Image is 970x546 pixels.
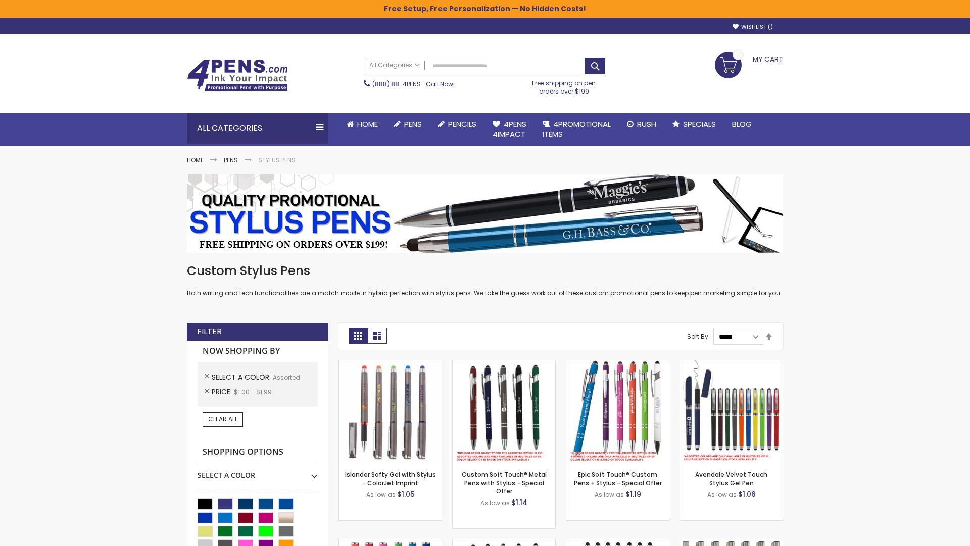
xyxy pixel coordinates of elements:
[493,119,526,140] span: 4Pens 4impact
[695,470,767,487] a: Avendale Velvet Touch Stylus Gel Pen
[372,80,455,88] span: - Call Now!
[198,463,318,480] div: Select A Color
[430,113,484,135] a: Pencils
[687,332,708,341] label: Sort By
[664,113,724,135] a: Specials
[386,113,430,135] a: Pens
[258,156,296,164] strong: Stylus Pens
[404,119,422,129] span: Pens
[187,156,204,164] a: Home
[733,23,773,31] a: Wishlist
[212,387,234,397] span: Price
[453,360,555,369] a: Custom Soft Touch® Metal Pens with Stylus-Assorted
[595,490,624,499] span: As low as
[273,373,300,382] span: Assorted
[453,360,555,463] img: Custom Soft Touch® Metal Pens with Stylus-Assorted
[511,497,527,508] span: $1.14
[369,61,420,69] span: All Categories
[345,470,436,487] a: Islander Softy Gel with Stylus - ColorJet Imprint
[724,113,760,135] a: Blog
[224,156,238,164] a: Pens
[203,412,243,426] a: Clear All
[619,113,664,135] a: Rush
[625,489,641,499] span: $1.19
[683,119,716,129] span: Specials
[187,174,783,253] img: Stylus Pens
[448,119,476,129] span: Pencils
[338,113,386,135] a: Home
[187,113,328,144] div: All Categories
[566,360,669,369] a: 4P-MS8B-Assorted
[397,489,415,499] span: $1.05
[357,119,378,129] span: Home
[543,119,611,140] span: 4PROMOTIONAL ITEMS
[574,470,662,487] a: Epic Soft Touch® Custom Pens + Stylus - Special Offer
[187,263,783,298] div: Both writing and tech functionalities are a match made in hybrid perfection with stylus pens. We ...
[484,113,535,146] a: 4Pens4impact
[339,360,442,463] img: Islander Softy Gel with Stylus - ColorJet Imprint-Assorted
[462,470,547,495] a: Custom Soft Touch® Metal Pens with Stylus - Special Offer
[364,57,425,74] a: All Categories
[197,326,222,337] strong: Filter
[566,360,669,463] img: 4P-MS8B-Assorted
[187,263,783,279] h1: Custom Stylus Pens
[372,80,421,88] a: (888) 88-4PENS
[480,498,510,507] span: As low as
[187,59,288,92] img: 4Pens Custom Pens and Promotional Products
[366,490,396,499] span: As low as
[208,415,237,423] span: Clear All
[732,119,752,129] span: Blog
[680,360,783,369] a: Avendale Velvet Touch Stylus Gel Pen-Assorted
[738,489,756,499] span: $1.06
[339,360,442,369] a: Islander Softy Gel with Stylus - ColorJet Imprint-Assorted
[707,490,737,499] span: As low as
[198,442,318,464] strong: Shopping Options
[212,372,273,382] span: Select A Color
[522,75,607,96] div: Free shipping on pen orders over $199
[680,360,783,463] img: Avendale Velvet Touch Stylus Gel Pen-Assorted
[535,113,619,146] a: 4PROMOTIONALITEMS
[198,341,318,362] strong: Now Shopping by
[349,328,368,344] strong: Grid
[234,388,272,396] span: $1.00 - $1.99
[637,119,656,129] span: Rush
